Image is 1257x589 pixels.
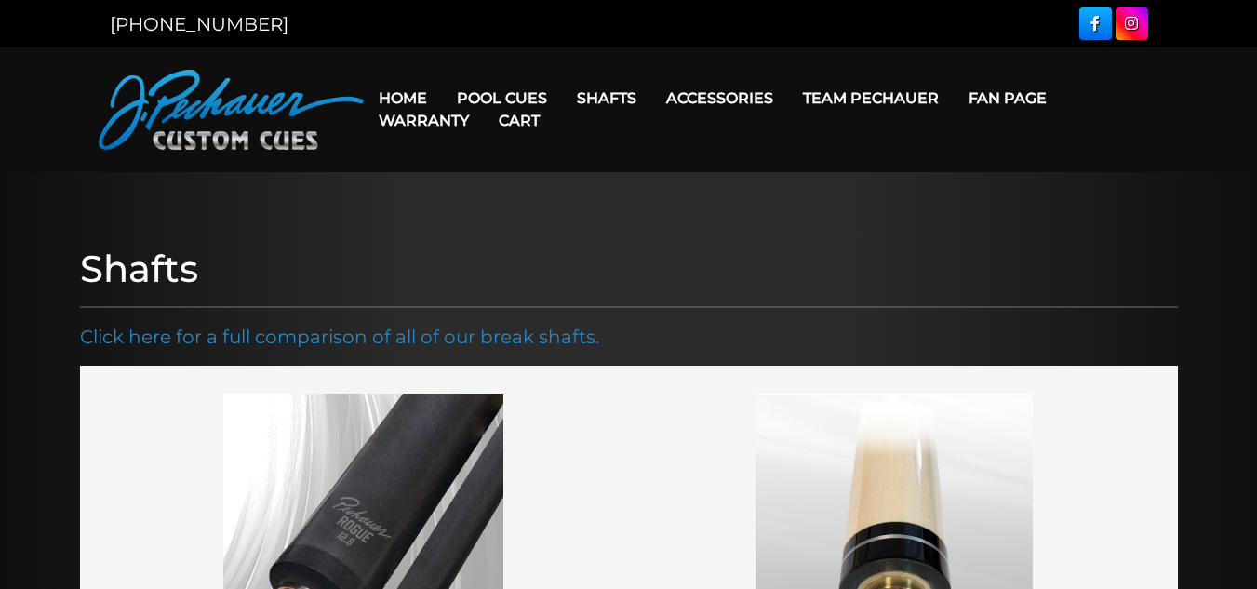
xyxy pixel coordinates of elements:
[99,70,364,150] img: Pechauer Custom Cues
[484,97,555,144] a: Cart
[80,326,599,348] a: Click here for a full comparison of all of our break shafts.
[651,74,788,122] a: Accessories
[364,97,484,144] a: Warranty
[442,74,562,122] a: Pool Cues
[110,13,288,35] a: [PHONE_NUMBER]
[80,247,1178,291] h1: Shafts
[364,74,442,122] a: Home
[954,74,1062,122] a: Fan Page
[562,74,651,122] a: Shafts
[788,74,954,122] a: Team Pechauer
